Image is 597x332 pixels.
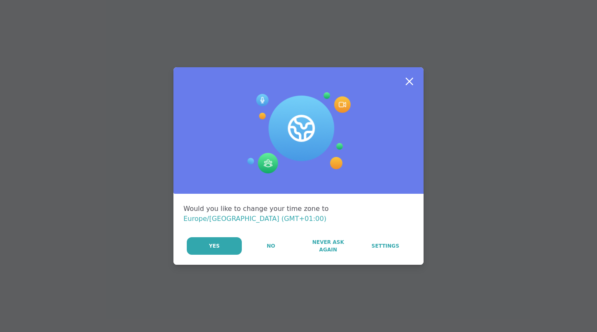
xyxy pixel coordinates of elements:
[243,237,299,255] button: No
[300,237,356,255] button: Never Ask Again
[371,242,399,250] span: Settings
[209,242,220,250] span: Yes
[267,242,275,250] span: No
[357,237,414,255] a: Settings
[183,215,326,223] span: Europe/[GEOGRAPHIC_DATA] (GMT+01:00)
[246,92,351,174] img: Session Experience
[187,237,242,255] button: Yes
[183,204,414,224] div: Would you like to change your time zone to
[304,238,352,253] span: Never Ask Again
